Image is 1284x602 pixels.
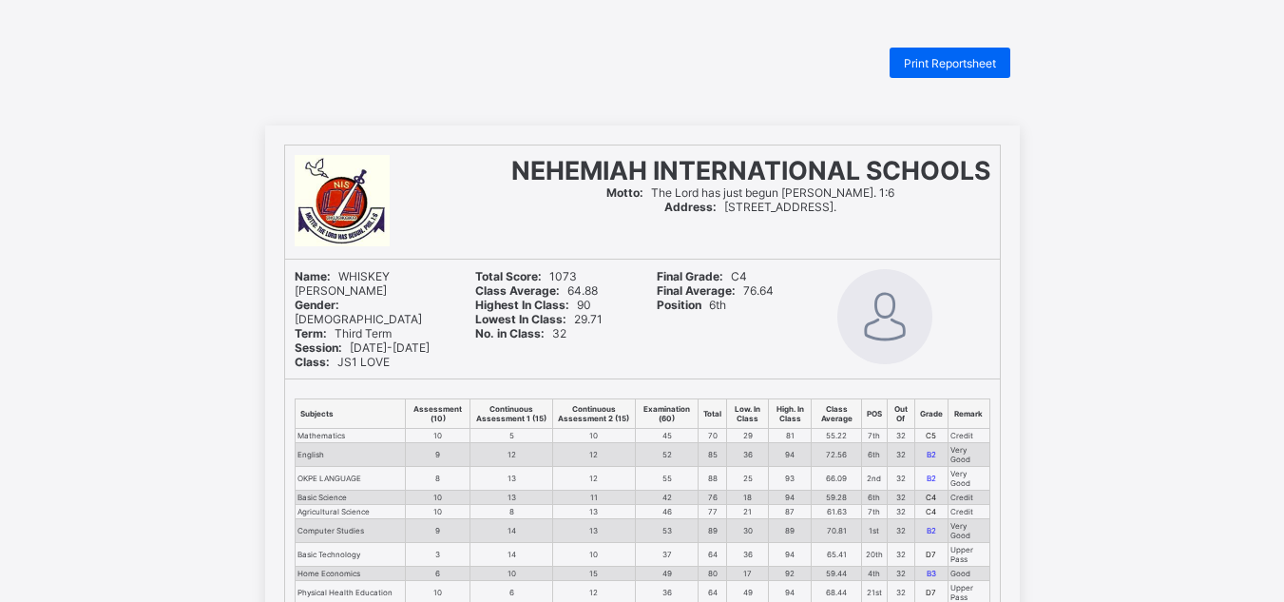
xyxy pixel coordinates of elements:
[406,399,470,429] th: Assessment (10)
[914,467,948,491] td: B2
[861,443,887,467] td: 6th
[295,429,406,443] td: Mathematics
[904,56,996,70] span: Print Reportsheet
[861,519,887,543] td: 1st
[406,505,470,519] td: 10
[887,491,914,505] td: 32
[635,519,699,543] td: 53
[812,543,862,567] td: 65.41
[406,543,470,567] td: 3
[861,505,887,519] td: 7th
[861,399,887,429] th: POS
[727,399,769,429] th: Low. In Class
[887,429,914,443] td: 32
[606,185,643,200] b: Motto:
[295,519,406,543] td: Computer Studies
[699,491,727,505] td: 76
[727,491,769,505] td: 18
[635,505,699,519] td: 46
[470,543,553,567] td: 14
[948,399,989,429] th: Remark
[635,429,699,443] td: 45
[769,443,812,467] td: 94
[657,283,736,298] b: Final Average:
[769,491,812,505] td: 94
[812,519,862,543] td: 70.81
[948,491,989,505] td: Credit
[552,467,635,491] td: 12
[470,567,553,581] td: 10
[470,399,553,429] th: Continuous Assessment 1 (15)
[295,340,342,355] b: Session:
[914,491,948,505] td: C4
[552,429,635,443] td: 10
[948,505,989,519] td: Credit
[295,355,390,369] span: JS1 LOVE
[635,491,699,505] td: 42
[635,443,699,467] td: 52
[914,399,948,429] th: Grade
[657,269,723,283] b: Final Grade:
[406,567,470,581] td: 6
[699,429,727,443] td: 70
[699,467,727,491] td: 88
[511,155,990,185] span: NEHEMIAH INTERNATIONAL SCHOOLS
[769,467,812,491] td: 93
[812,467,862,491] td: 66.09
[475,326,545,340] b: No. in Class:
[887,543,914,567] td: 32
[699,567,727,581] td: 80
[475,283,598,298] span: 64.88
[475,326,566,340] span: 32
[295,567,406,581] td: Home Economics
[470,519,553,543] td: 14
[475,283,560,298] b: Class Average:
[552,443,635,467] td: 12
[887,567,914,581] td: 32
[699,399,727,429] th: Total
[948,467,989,491] td: Very Good
[657,269,747,283] span: C4
[295,340,430,355] span: [DATE]-[DATE]
[635,467,699,491] td: 55
[861,491,887,505] td: 6th
[657,283,774,298] span: 76.64
[470,505,553,519] td: 8
[727,429,769,443] td: 29
[769,519,812,543] td: 89
[727,505,769,519] td: 21
[295,543,406,567] td: Basic Technology
[861,567,887,581] td: 4th
[475,269,577,283] span: 1073
[470,429,553,443] td: 5
[948,567,989,581] td: Good
[948,519,989,543] td: Very Good
[699,543,727,567] td: 64
[552,567,635,581] td: 15
[812,399,862,429] th: Class Average
[812,491,862,505] td: 59.28
[887,443,914,467] td: 32
[552,505,635,519] td: 13
[769,567,812,581] td: 92
[699,443,727,467] td: 85
[552,519,635,543] td: 13
[406,429,470,443] td: 10
[475,312,566,326] b: Lowest In Class:
[295,467,406,491] td: OKPE LANGUAGE
[635,543,699,567] td: 37
[769,543,812,567] td: 94
[914,519,948,543] td: B2
[769,399,812,429] th: High. In Class
[406,519,470,543] td: 9
[552,543,635,567] td: 10
[769,429,812,443] td: 81
[657,298,726,312] span: 6th
[812,443,862,467] td: 72.56
[887,519,914,543] td: 32
[914,543,948,567] td: D7
[295,443,406,467] td: English
[406,467,470,491] td: 8
[295,399,406,429] th: Subjects
[727,443,769,467] td: 36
